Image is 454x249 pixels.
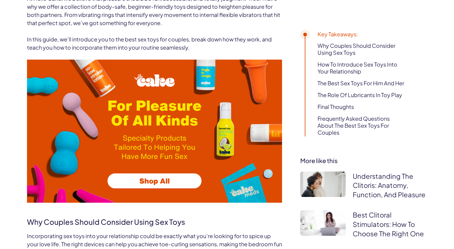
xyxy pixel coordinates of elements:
[318,103,354,110] a: Final Thoughts
[300,172,346,197] img: Understanding the Clitoris with Hello Cake
[318,80,404,87] a: The Best Sex Toys For Him And Her
[318,92,402,99] a: The Role Of Lubricants In Toy Play
[300,210,346,236] img: A Woman In Bed Shopping Online For The Best Clit Stimulator
[318,42,406,56] a: Why Couples Should Consider Using Sex Toys
[318,61,406,75] a: How To Introduce Sex Toys Into Your Relationship
[27,60,282,203] img: Hello Cake’s Specialty Products Tailored To Helping You Have More Fun Sex
[318,115,406,136] a: Frequently Asked Questions About The Best Sex Toys For Couples
[27,36,272,51] span: In this guide, we’ll introduce you to the best sex toys for couples, break down how they work, an...
[353,172,425,199] a: Understanding The Clitoris: Anatomy, Function, And Pleasure
[300,156,427,165] h3: More like this
[27,213,282,227] h2: Why Couples Should Consider Using Sex Toys
[353,211,424,238] a: Best Clitoral Stimulators: How To Choose The Right One
[318,31,358,38] a: Key Takeaways:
